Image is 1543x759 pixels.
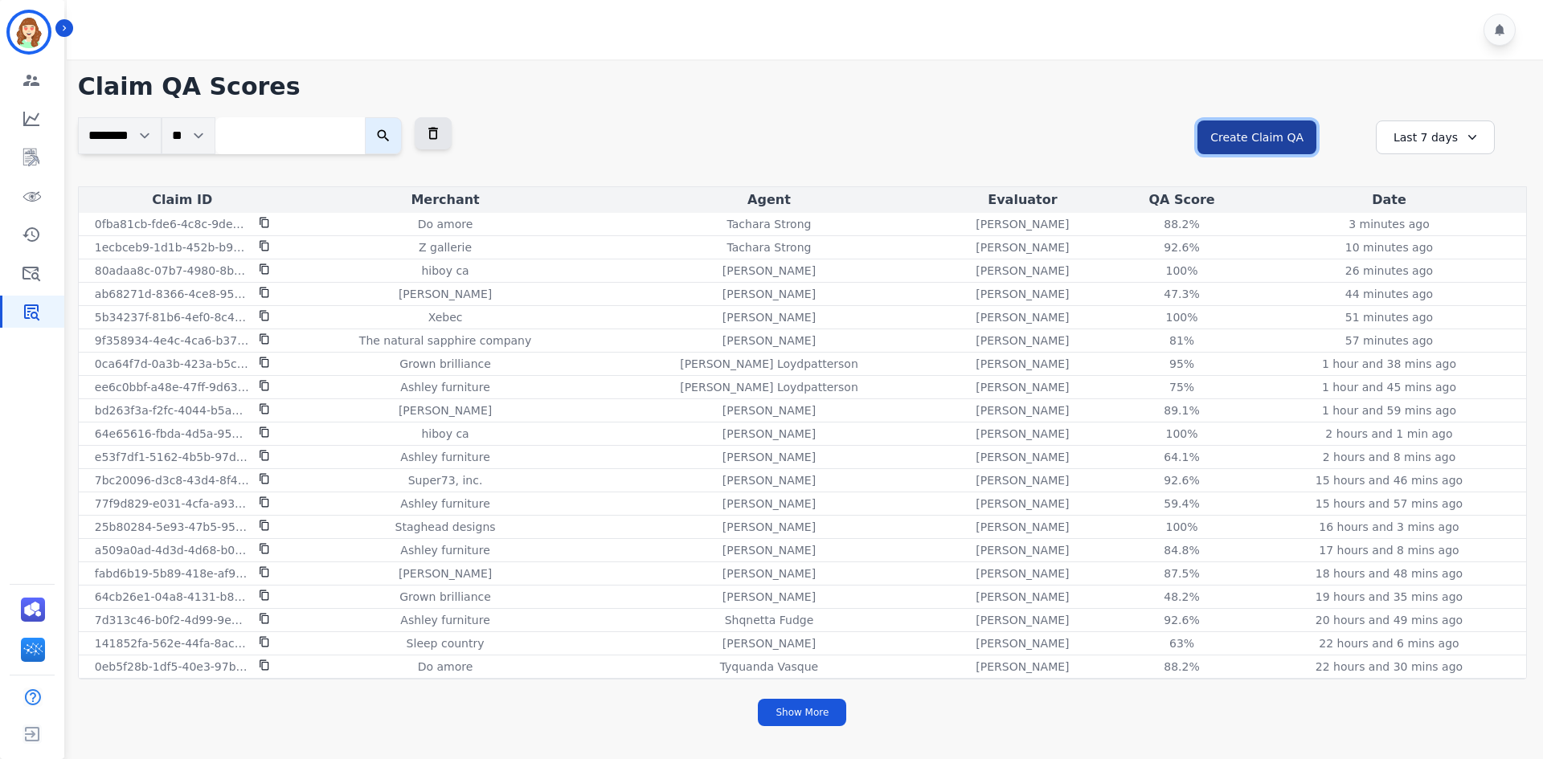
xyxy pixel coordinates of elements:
[1146,612,1218,628] div: 92.6 %
[399,402,492,418] p: [PERSON_NAME]
[976,239,1069,255] p: [PERSON_NAME]
[400,496,489,512] p: Ashley furniture
[95,519,249,535] p: 25b80284-5e93-47b5-951c-188f6c3c0dbf
[95,286,249,302] p: ab68271d-8366-4ce8-9585-daa6b3c5e178
[1316,659,1463,675] p: 22 hours and 30 mins ago
[95,402,249,418] p: bd263f3a-f2fc-4044-b5a6-568cb9881a3e
[1316,589,1463,605] p: 19 hours and 35 mins ago
[722,286,816,302] p: [PERSON_NAME]
[976,542,1069,558] p: [PERSON_NAME]
[95,589,249,605] p: 64cb26e1-04a8-4131-b8da-5ad0fbd2591c
[95,635,249,651] p: 141852fa-562e-44fa-8ac6-cfdd3ed0285e
[727,216,812,232] p: Tachara Strong
[1146,426,1218,442] div: 100 %
[95,356,249,372] p: 0ca64f7d-0a3b-423a-b5c3-fbd44f3977cb
[399,589,491,605] p: Grown brilliance
[976,659,1069,675] p: [PERSON_NAME]
[1316,612,1463,628] p: 20 hours and 49 mins ago
[1322,402,1456,418] p: 1 hour and 59 mins ago
[722,635,816,651] p: [PERSON_NAME]
[1345,309,1433,325] p: 51 minutes ago
[976,216,1069,232] p: [PERSON_NAME]
[95,216,249,232] p: 0fba81cb-fde6-4c8c-9de6-69cd550a637a
[1376,120,1495,154] div: Last 7 days
[1345,286,1433,302] p: 44 minutes ago
[1115,190,1249,210] div: QA Score
[421,263,469,279] p: hiboy ca
[1146,263,1218,279] div: 100 %
[1322,356,1456,372] p: 1 hour and 38 mins ago
[1146,216,1218,232] div: 88.2 %
[407,635,485,651] p: Sleep country
[1146,309,1218,325] div: 100 %
[1316,472,1463,488] p: 15 hours and 46 mins ago
[95,565,249,581] p: fabd6b19-5b89-418e-af9c-2070b08a817a
[95,542,249,558] p: a509a0ad-4d3d-4d68-b073-1b29205de6cf
[1197,120,1316,154] button: Create Claim QA
[1146,589,1218,605] div: 48.2 %
[1323,449,1456,465] p: 2 hours and 8 mins ago
[1146,379,1218,395] div: 75 %
[95,333,249,349] p: 9f358934-4e4c-4ca6-b377-a8f556e0cae2
[1146,519,1218,535] div: 100 %
[976,263,1069,279] p: [PERSON_NAME]
[722,263,816,279] p: [PERSON_NAME]
[976,356,1069,372] p: [PERSON_NAME]
[976,309,1069,325] p: [PERSON_NAME]
[1322,379,1456,395] p: 1 hour and 45 mins ago
[1319,519,1459,535] p: 16 hours and 3 mins ago
[1146,239,1218,255] div: 92.6 %
[10,13,48,51] img: Bordered avatar
[95,426,249,442] p: 64e65616-fbda-4d5a-95c1-3066b5a44478
[1255,190,1523,210] div: Date
[722,496,816,512] p: [PERSON_NAME]
[1345,263,1433,279] p: 26 minutes ago
[976,402,1069,418] p: [PERSON_NAME]
[1146,356,1218,372] div: 95 %
[722,449,816,465] p: [PERSON_NAME]
[1349,216,1430,232] p: 3 minutes ago
[1345,333,1433,349] p: 57 minutes ago
[418,659,473,675] p: Do amore
[82,190,283,210] div: Claim ID
[1146,402,1218,418] div: 89.1 %
[608,190,930,210] div: Agent
[95,263,249,279] p: 80adaa8c-07b7-4980-8beb-757b44216948
[720,659,819,675] p: Tyquanda Vasque
[1146,565,1218,581] div: 87.5 %
[289,190,602,210] div: Merchant
[428,309,463,325] p: Xebec
[976,519,1069,535] p: [PERSON_NAME]
[976,589,1069,605] p: [PERSON_NAME]
[399,356,491,372] p: Grown brilliance
[1146,635,1218,651] div: 63 %
[976,472,1069,488] p: [PERSON_NAME]
[400,542,489,558] p: Ashley furniture
[680,356,858,372] p: [PERSON_NAME] Loydpatterson
[1146,286,1218,302] div: 47.3 %
[722,472,816,488] p: [PERSON_NAME]
[418,216,473,232] p: Do amore
[722,542,816,558] p: [PERSON_NAME]
[399,565,492,581] p: [PERSON_NAME]
[722,519,816,535] p: [PERSON_NAME]
[1146,659,1218,675] div: 88.2 %
[95,496,249,512] p: 77f9d829-e031-4cfa-a933-57f8c5bb76b8
[1146,333,1218,349] div: 81 %
[1146,472,1218,488] div: 92.6 %
[95,379,249,395] p: ee6c0bbf-a48e-47ff-9d63-cb040947c803
[95,309,249,325] p: 5b34237f-81b6-4ef0-8c4d-dc17ace33519
[1146,496,1218,512] div: 59.4 %
[95,239,249,255] p: 1ecbceb9-1d1b-452b-b98c-317d71c22dba
[421,426,469,442] p: hiboy ca
[359,333,531,349] p: The natural sapphire company
[976,565,1069,581] p: [PERSON_NAME]
[78,72,1527,101] h1: Claim QA Scores
[722,589,816,605] p: [PERSON_NAME]
[400,379,489,395] p: Ashley furniture
[400,612,489,628] p: Ashley furniture
[408,472,483,488] p: Super73, inc.
[399,286,492,302] p: [PERSON_NAME]
[976,496,1069,512] p: [PERSON_NAME]
[976,286,1069,302] p: [PERSON_NAME]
